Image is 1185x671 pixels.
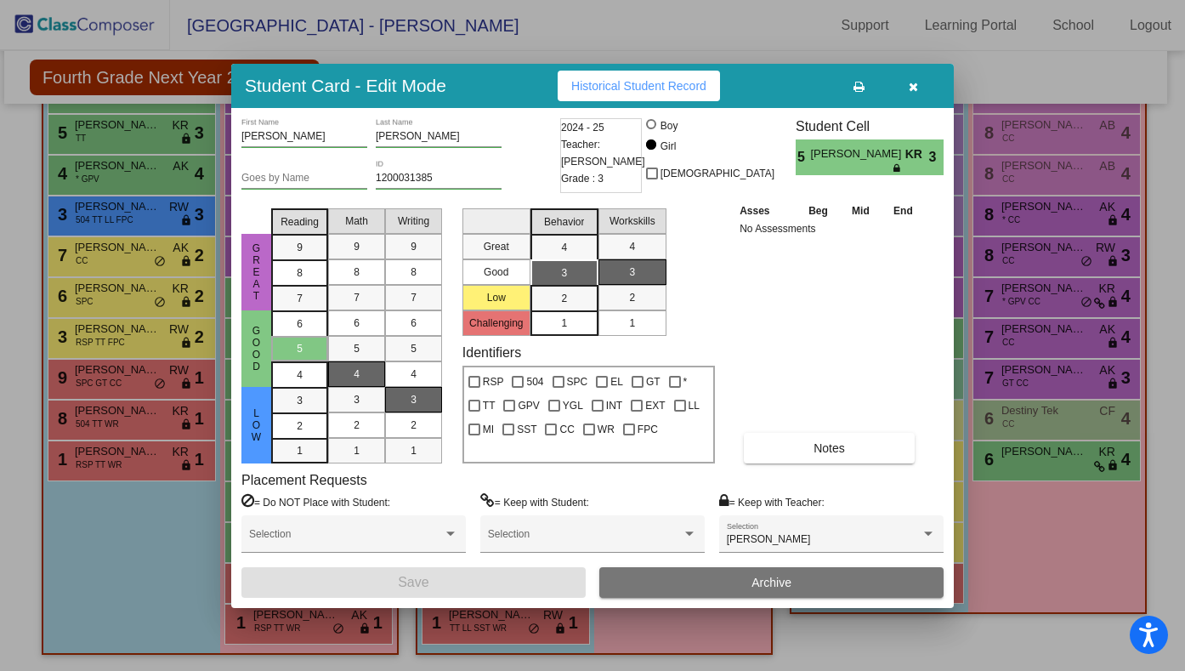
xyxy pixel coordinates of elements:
[398,575,428,589] span: Save
[571,79,706,93] span: Historical Student Record
[660,139,677,154] div: Girl
[483,395,496,416] span: TT
[797,202,841,220] th: Beg
[241,472,367,488] label: Placement Requests
[559,419,574,440] span: CC
[297,393,303,408] span: 3
[411,316,417,331] span: 6
[727,533,811,545] span: [PERSON_NAME]
[561,240,567,255] span: 4
[354,367,360,382] span: 4
[297,240,303,255] span: 9
[660,118,678,134] div: Boy
[610,213,655,229] span: Workskills
[638,419,658,440] span: FPC
[354,316,360,331] span: 6
[735,220,925,237] td: No Assessments
[411,239,417,254] span: 9
[735,202,797,220] th: Asses
[480,493,589,510] label: = Keep with Student:
[629,290,635,305] span: 2
[354,264,360,280] span: 8
[483,419,494,440] span: MI
[719,493,825,510] label: = Keep with Teacher:
[411,367,417,382] span: 4
[241,173,367,185] input: goes by name
[411,290,417,305] span: 7
[354,239,360,254] span: 9
[354,290,360,305] span: 7
[297,367,303,383] span: 4
[354,443,360,458] span: 1
[241,567,586,598] button: Save
[606,395,622,416] span: INT
[561,265,567,281] span: 3
[561,136,645,170] span: Teacher: [PERSON_NAME]
[518,395,539,416] span: GPV
[610,372,623,392] span: EL
[905,145,929,163] span: KR
[561,316,567,331] span: 1
[796,147,810,168] span: 5
[561,170,604,187] span: Grade : 3
[526,372,543,392] span: 504
[245,75,446,96] h3: Student Card - Edit Mode
[462,344,521,361] label: Identifiers
[249,242,264,302] span: Great
[629,239,635,254] span: 4
[249,407,264,443] span: Low
[751,576,791,589] span: Archive
[814,441,845,455] span: Notes
[297,291,303,306] span: 7
[744,433,915,463] button: Notes
[297,316,303,332] span: 6
[354,341,360,356] span: 5
[645,395,665,416] span: EXT
[281,214,319,230] span: Reading
[599,567,944,598] button: Archive
[661,163,774,184] span: [DEMOGRAPHIC_DATA]
[249,325,264,372] span: Good
[411,443,417,458] span: 1
[297,265,303,281] span: 8
[411,392,417,407] span: 3
[544,214,584,230] span: Behavior
[598,419,615,440] span: WR
[411,341,417,356] span: 5
[563,395,583,416] span: YGL
[882,202,926,220] th: End
[297,418,303,434] span: 2
[561,291,567,306] span: 2
[840,202,881,220] th: Mid
[354,392,360,407] span: 3
[398,213,429,229] span: Writing
[354,418,360,433] span: 2
[561,119,604,136] span: 2024 - 25
[796,118,944,134] h3: Student Cell
[411,264,417,280] span: 8
[376,173,502,185] input: Enter ID
[241,493,390,510] label: = Do NOT Place with Student:
[345,213,368,229] span: Math
[517,419,536,440] span: SST
[297,443,303,458] span: 1
[411,418,417,433] span: 2
[629,264,635,280] span: 3
[929,147,944,168] span: 3
[297,341,303,356] span: 5
[689,395,700,416] span: LL
[558,71,720,101] button: Historical Student Record
[646,372,661,392] span: GT
[810,145,904,163] span: [PERSON_NAME]
[567,372,588,392] span: SPC
[629,316,635,331] span: 1
[483,372,504,392] span: RSP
